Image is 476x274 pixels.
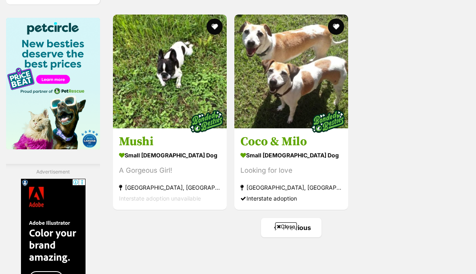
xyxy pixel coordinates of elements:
img: consumer-privacy-logo.png [1,1,7,7]
img: Coco & Milo - Jack Russell Terrier Dog [234,15,348,128]
h3: Coco & Milo [240,134,342,149]
strong: [GEOGRAPHIC_DATA], [GEOGRAPHIC_DATA] [240,182,342,193]
nav: Pagination [112,218,470,237]
div: A Gorgeous Girl! [119,165,221,176]
img: bonded besties [307,101,348,142]
a: Mushi small [DEMOGRAPHIC_DATA] Dog A Gorgeous Girl! [GEOGRAPHIC_DATA], [GEOGRAPHIC_DATA] Intersta... [113,128,227,210]
div: Looking for love [240,165,342,176]
strong: small [DEMOGRAPHIC_DATA] Dog [119,149,221,161]
h3: Mushi [119,134,221,149]
img: Mushi - French Bulldog [113,15,227,128]
a: Coco & Milo small [DEMOGRAPHIC_DATA] Dog Looking for love [GEOGRAPHIC_DATA], [GEOGRAPHIC_DATA] In... [234,128,348,210]
button: favourite [328,19,344,35]
img: Pet Circle promo banner [6,18,100,149]
div: Interstate adoption [240,193,342,204]
a: Previous page [261,218,322,237]
strong: small [DEMOGRAPHIC_DATA] Dog [240,149,342,161]
img: bonded besties [186,101,227,142]
span: Interstate adoption unavailable [119,195,201,202]
iframe: Advertisement [91,234,385,270]
button: favourite [207,19,223,35]
strong: [GEOGRAPHIC_DATA], [GEOGRAPHIC_DATA] [119,182,221,193]
span: Close [275,222,297,230]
